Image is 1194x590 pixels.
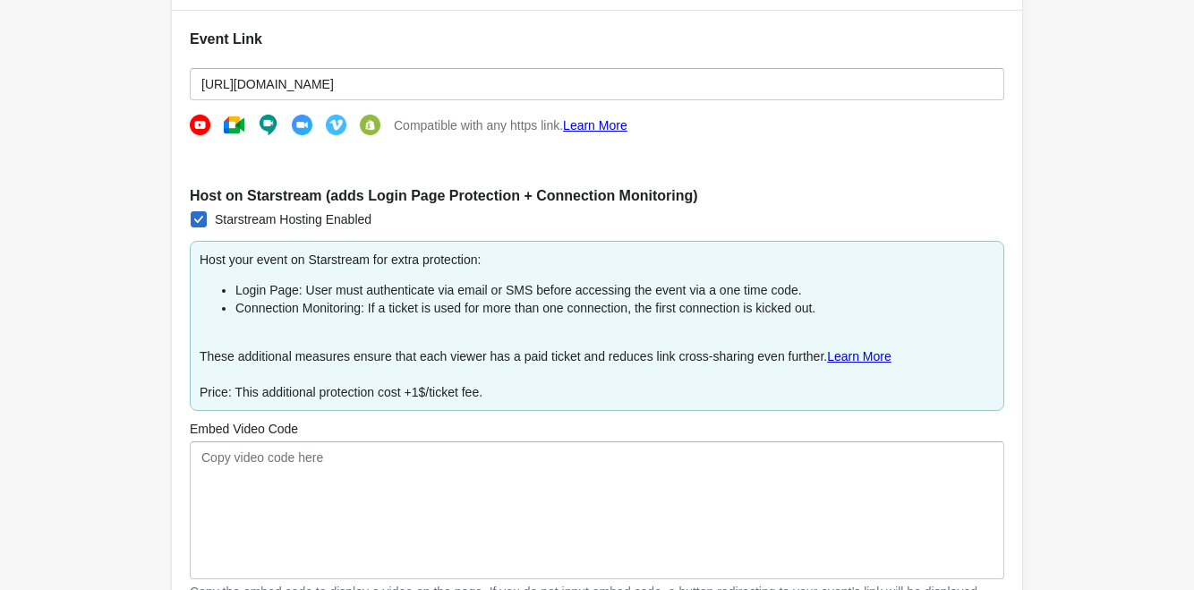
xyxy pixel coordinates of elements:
img: hangout-ee6acdd14049546910bffd711ce10325.png [258,115,278,135]
img: vimeo-560bbffc7e56379122b0da8638c6b73a.png [326,115,346,135]
li: Login Page: User must authenticate via email or SMS before accessing the event via a one time code. [235,281,994,299]
a: Learn More [563,118,627,133]
span: Compatible with any https link. [394,116,627,134]
h2: Host on Starstream (adds Login Page Protection + Connection Monitoring) [190,185,1004,207]
input: https://secret-url.com [190,68,1004,100]
img: shopify-b17b33348d1e82e582ef0e2c9e9faf47.png [360,115,380,135]
span: Starstream Hosting Enabled [215,210,371,228]
div: Host your event on Starstream for extra protection: These additional measures ensure that each vi... [190,241,1004,411]
img: zoom-d2aebb472394d9f99a89fc36b09dd972.png [292,115,312,135]
a: Learn More [827,349,891,363]
img: youtube-b4f2b64af1b614ce26dc15ab005f3ec1.png [190,115,210,135]
img: google-meeting-003a4ac0a6bd29934347c2d6ec0e8d4d.png [224,115,244,135]
label: Embed Video Code [190,420,298,438]
h2: Event Link [190,29,1004,50]
li: Connection Monitoring: If a ticket is used for more than one connection, the first connection is ... [235,299,994,317]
